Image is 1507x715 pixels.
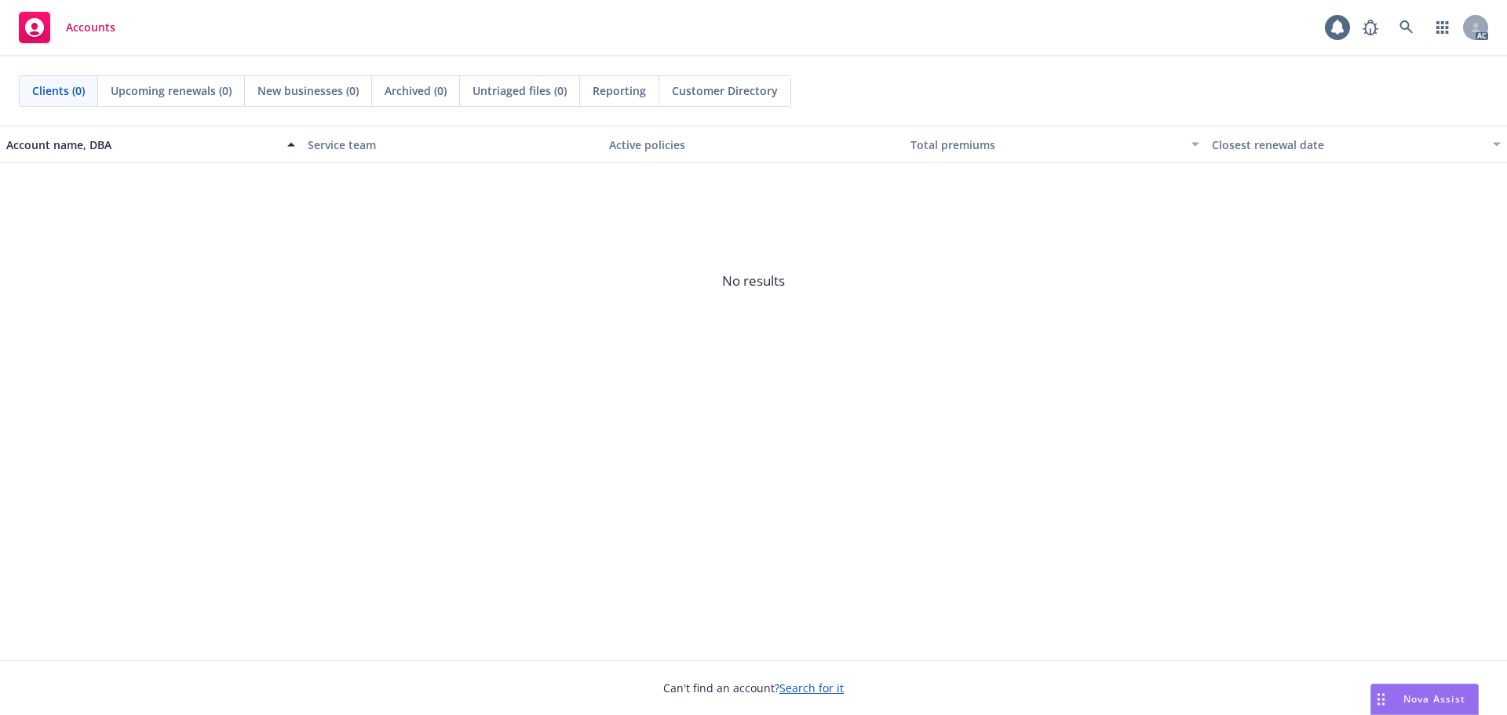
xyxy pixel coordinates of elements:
div: Active policies [609,137,898,153]
span: Clients (0) [32,82,85,99]
span: Archived (0) [385,82,447,99]
a: Search [1391,12,1422,43]
div: Drag to move [1371,684,1391,714]
span: New businesses (0) [257,82,359,99]
span: Can't find an account? [663,680,844,696]
a: Search for it [779,680,844,695]
span: Reporting [593,82,646,99]
button: Closest renewal date [1206,126,1507,163]
button: Total premiums [904,126,1206,163]
span: Accounts [66,21,115,34]
button: Service team [301,126,603,163]
a: Accounts [13,5,122,49]
div: Account name, DBA [6,137,278,153]
div: Closest renewal date [1212,137,1483,153]
button: Nova Assist [1370,684,1479,715]
span: Customer Directory [672,82,778,99]
span: Upcoming renewals (0) [111,82,232,99]
a: Report a Bug [1355,12,1386,43]
button: Active policies [603,126,904,163]
span: Untriaged files (0) [473,82,567,99]
div: Total premiums [910,137,1182,153]
div: Service team [308,137,597,153]
a: Switch app [1427,12,1458,43]
span: Nova Assist [1403,692,1465,706]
